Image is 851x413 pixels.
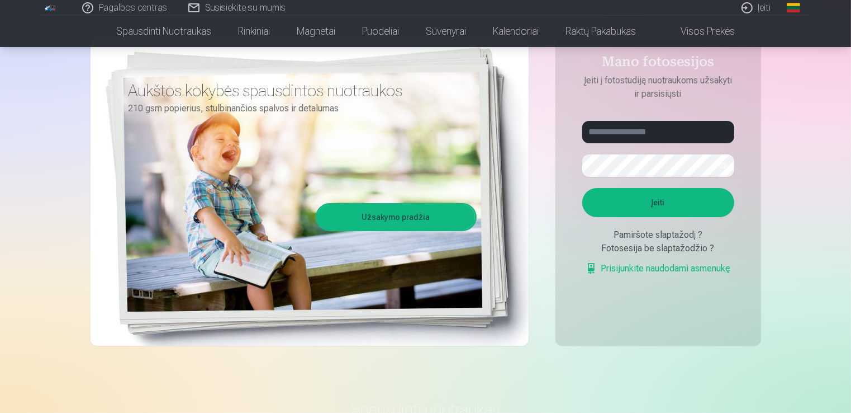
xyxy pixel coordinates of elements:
[582,228,734,242] div: Pamiršote slaptažodį ?
[225,16,283,47] a: Rinkiniai
[129,101,468,116] p: 210 gsm popierius, stulbinančios spalvos ir detalumas
[283,16,349,47] a: Magnetai
[582,188,734,217] button: Įeiti
[582,242,734,255] div: Fotosesija be slaptažodžio ?
[571,54,745,74] h4: Mano fotosesijos
[317,205,475,229] a: Užsakymo pradžia
[552,16,649,47] a: Raktų pakabukas
[349,16,412,47] a: Puodeliai
[103,16,225,47] a: Spausdinti nuotraukas
[129,81,468,101] h3: Aukštos kokybės spausdintos nuotraukos
[412,16,479,47] a: Suvenyrai
[571,74,745,101] p: Įeiti į fotostudiją nuotraukoms užsakyti ir parsisiųsti
[479,16,552,47] a: Kalendoriai
[586,262,731,275] a: Prisijunkite naudodami asmenukę
[649,16,748,47] a: Visos prekės
[45,4,57,11] img: /fa2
